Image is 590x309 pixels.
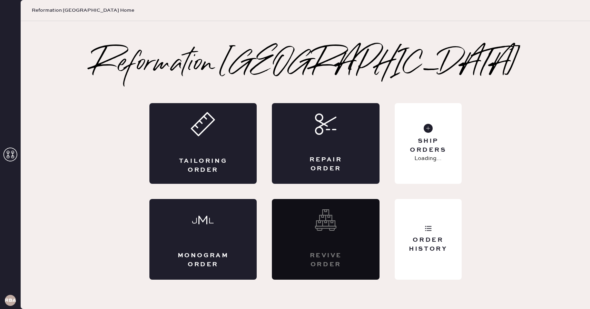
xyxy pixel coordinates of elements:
div: Ship Orders [400,137,456,154]
div: Interested? Contact us at care@hemster.co [272,199,380,280]
p: Loading... [414,154,442,163]
h2: Reformation [GEOGRAPHIC_DATA] [92,51,519,78]
div: Monogram Order [177,251,229,269]
div: Revive order [299,251,352,269]
h3: RBA [5,298,16,303]
div: Order History [400,236,456,253]
div: Repair Order [299,156,352,173]
div: Tailoring Order [177,157,229,174]
span: Reformation [GEOGRAPHIC_DATA] Home [32,7,134,14]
